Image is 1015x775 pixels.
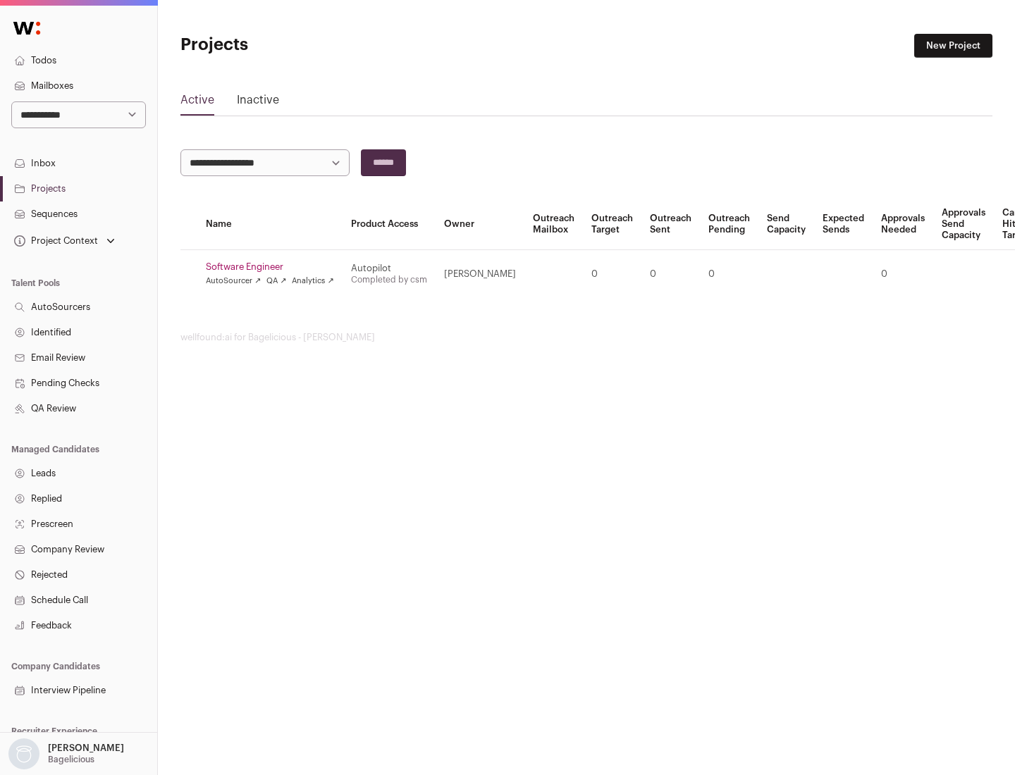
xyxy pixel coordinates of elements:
[343,199,436,250] th: Product Access
[206,275,261,287] a: AutoSourcer ↗
[206,261,334,273] a: Software Engineer
[11,231,118,251] button: Open dropdown
[583,199,641,250] th: Outreach Target
[914,34,992,58] a: New Project
[436,199,524,250] th: Owner
[6,738,127,769] button: Open dropdown
[436,250,524,299] td: [PERSON_NAME]
[873,199,933,250] th: Approvals Needed
[700,199,758,250] th: Outreach Pending
[814,199,873,250] th: Expected Sends
[583,250,641,299] td: 0
[180,92,214,114] a: Active
[292,275,333,287] a: Analytics ↗
[197,199,343,250] th: Name
[180,34,451,56] h1: Projects
[48,743,124,754] p: [PERSON_NAME]
[524,199,583,250] th: Outreach Mailbox
[641,250,700,299] td: 0
[8,738,39,769] img: nopic.png
[641,199,700,250] th: Outreach Sent
[758,199,814,250] th: Send Capacity
[700,250,758,299] td: 0
[11,235,98,247] div: Project Context
[6,14,48,42] img: Wellfound
[237,92,279,114] a: Inactive
[180,332,992,343] footer: wellfound:ai for Bagelicious - [PERSON_NAME]
[351,263,427,274] div: Autopilot
[266,275,286,287] a: QA ↗
[351,275,427,284] a: Completed by csm
[933,199,994,250] th: Approvals Send Capacity
[873,250,933,299] td: 0
[48,754,94,765] p: Bagelicious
